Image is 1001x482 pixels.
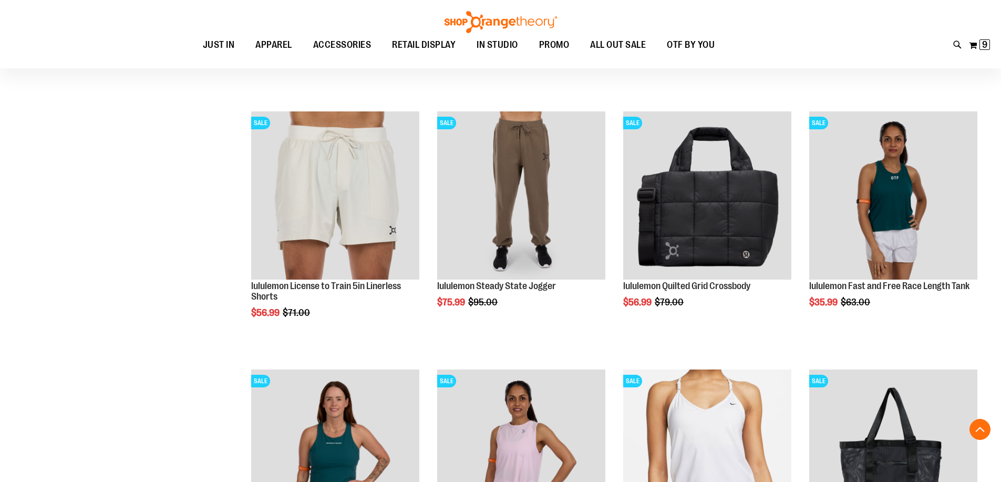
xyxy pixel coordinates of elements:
a: lululemon Quilted Grid CrossbodySALE [623,111,791,281]
span: OTF BY YOU [667,33,715,57]
img: Main view of 2024 August lululemon Fast and Free Race Length Tank [809,111,977,280]
span: $79.00 [655,297,685,307]
img: lululemon License to Train 5in Linerless Shorts [251,111,419,280]
span: SALE [623,117,642,129]
img: lululemon Quilted Grid Crossbody [623,111,791,280]
span: APPAREL [255,33,292,57]
button: Back To Top [969,419,990,440]
a: lululemon Fast and Free Race Length Tank [809,281,969,291]
span: JUST IN [203,33,235,57]
span: SALE [251,117,270,129]
span: $35.99 [809,297,839,307]
a: lululemon License to Train 5in Linerless ShortsSALE [251,111,419,281]
span: SALE [809,375,828,387]
span: SALE [437,117,456,129]
img: Shop Orangetheory [443,11,559,33]
div: product [246,106,425,344]
span: $71.00 [283,307,312,318]
span: ALL OUT SALE [590,33,646,57]
a: lululemon License to Train 5in Linerless Shorts [251,281,401,302]
span: $95.00 [468,297,499,307]
span: IN STUDIO [477,33,518,57]
img: lululemon Steady State Jogger [437,111,605,280]
span: RETAIL DISPLAY [392,33,456,57]
div: product [804,106,983,334]
div: product [432,106,611,334]
span: $75.99 [437,297,467,307]
span: 9 [982,39,987,50]
div: product [618,106,797,334]
span: $56.99 [251,307,281,318]
span: SALE [809,117,828,129]
a: lululemon Steady State JoggerSALE [437,111,605,281]
span: PROMO [539,33,570,57]
span: $63.00 [841,297,872,307]
span: SALE [623,375,642,387]
span: SALE [251,375,270,387]
a: Main view of 2024 August lululemon Fast and Free Race Length TankSALE [809,111,977,281]
span: ACCESSORIES [313,33,371,57]
a: lululemon Quilted Grid Crossbody [623,281,750,291]
a: lululemon Steady State Jogger [437,281,556,291]
span: SALE [437,375,456,387]
span: $56.99 [623,297,653,307]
